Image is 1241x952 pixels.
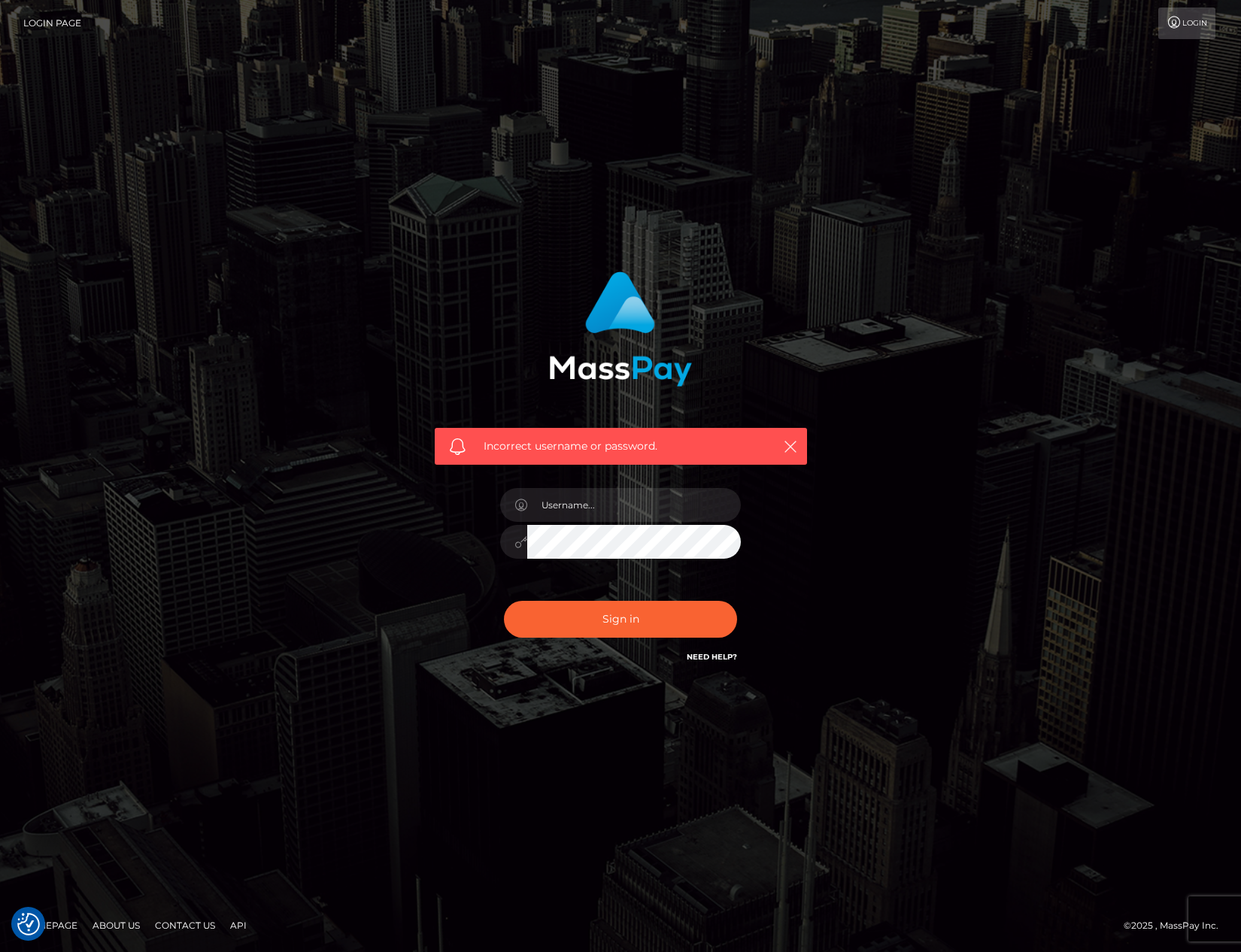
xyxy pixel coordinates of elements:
[549,271,692,387] img: MassPay Login
[224,914,253,937] a: API
[687,652,737,662] a: Need Help?
[17,914,83,937] a: Homepage
[17,913,40,935] img: Revisit consent button
[484,438,758,454] span: Incorrect username or password.
[149,914,221,937] a: Contact Us
[86,914,146,937] a: About Us
[23,8,81,39] a: Login Page
[17,913,40,935] button: Consent Preferences
[1124,917,1230,934] div: © 2025 , MassPay Inc.
[1158,8,1215,39] a: Login
[527,488,741,522] input: Username...
[504,601,737,638] button: Sign in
